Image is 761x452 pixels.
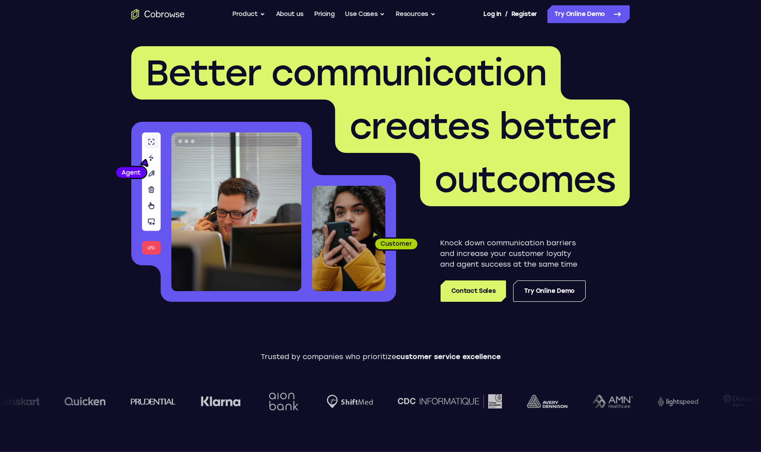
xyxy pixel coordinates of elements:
p: Knock down communication barriers and increase your customer loyalty and agent success at the sam... [440,238,586,270]
img: Shiftmed [327,395,373,408]
span: Better communication [146,52,546,94]
a: About us [276,5,304,23]
img: A customer holding their phone [312,186,385,291]
button: Use Cases [345,5,385,23]
a: Pricing [314,5,335,23]
img: prudential [131,398,176,405]
a: Try Online Demo [513,280,586,302]
a: Register [511,5,537,23]
img: Klarna [201,396,241,407]
img: A customer support agent talking on the phone [171,132,301,291]
a: Go to the home page [131,9,185,20]
a: Log In [483,5,501,23]
span: customer service excellence [396,352,501,361]
button: Product [232,5,265,23]
span: creates better [349,105,615,148]
img: AMN Healthcare [592,395,633,408]
button: Resources [396,5,436,23]
img: avery-dennison [527,395,567,408]
img: CDC Informatique [398,394,502,408]
span: outcomes [434,158,615,201]
span: / [505,9,508,20]
img: Aion Bank [266,384,302,420]
a: Try Online Demo [547,5,630,23]
a: Contact Sales [441,280,506,302]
